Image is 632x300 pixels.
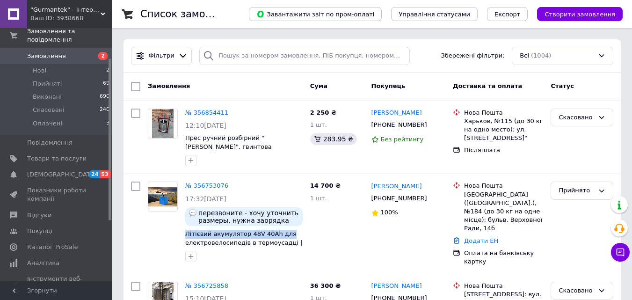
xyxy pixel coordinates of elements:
a: Створити замовлення [528,10,623,17]
a: [PERSON_NAME] [371,182,422,191]
span: 100% [381,209,398,216]
span: перезвоните - хочу уточнить размеры. нужна заорядка помошнее 3А лучше 5 или 8! нужна оплата частя... [198,209,299,224]
span: 17:32[DATE] [185,195,226,203]
a: [PERSON_NAME] [371,282,422,291]
span: Повідомлення [27,139,73,147]
a: [PERSON_NAME] [371,109,422,117]
span: Товари та послуги [27,154,87,163]
input: Пошук за номером замовлення, ПІБ покупця, номером телефону, Email, номером накладної [199,47,409,65]
span: 240 [100,106,109,114]
a: Прес ручний розбірний "[PERSON_NAME]", гвинтова соковижималка з нержавіючої сталі [185,134,302,159]
span: Замовлення [27,52,66,60]
img: Фото товару [148,187,177,206]
span: 1 шт. [310,121,327,128]
span: Оплачені [33,119,62,128]
span: Завантажити звіт по пром-оплаті [256,10,374,18]
span: Збережені фільтри: [441,51,504,60]
a: Фото товару [148,182,178,212]
div: Нова Пошта [464,109,543,117]
span: Експорт [494,11,521,18]
span: Створити замовлення [545,11,615,18]
span: 36 300 ₴ [310,282,341,289]
div: Скасовано [559,113,594,123]
span: Прийняті [33,80,62,88]
div: [PHONE_NUMBER] [370,119,429,131]
span: Відгуки [27,211,51,220]
span: 12:10[DATE] [185,122,226,129]
div: [GEOGRAPHIC_DATA] ([GEOGRAPHIC_DATA].), №184 (до 30 кг на одне місце): бульв. Верховної Ради, 14б [464,190,543,233]
span: Покупці [27,227,52,235]
a: № 356753076 [185,182,228,189]
div: Нова Пошта [464,282,543,290]
span: [DEMOGRAPHIC_DATA] [27,170,96,179]
span: Cума [310,82,327,89]
button: Завантажити звіт по пром-оплаті [249,7,382,21]
span: 2 [98,52,108,60]
span: Всі [520,51,529,60]
span: "Gurmantek" - Інтернет-магазин [30,6,101,14]
span: Аналітика [27,259,59,267]
span: 1 шт. [310,195,327,202]
span: Фільтри [149,51,174,60]
div: 283.95 ₴ [310,133,357,145]
div: Нова Пошта [464,182,543,190]
span: Управління статусами [399,11,470,18]
div: Післяплата [464,146,543,154]
span: (1004) [531,52,551,59]
span: 2 [106,66,109,75]
a: № 356854411 [185,109,228,116]
button: Чат з покупцем [611,243,630,262]
div: Ваш ID: 3938668 [30,14,112,22]
span: 14 700 ₴ [310,182,341,189]
div: [PHONE_NUMBER] [370,192,429,205]
h1: Список замовлень [140,8,235,20]
span: Виконані [33,93,62,101]
div: Прийнято [559,186,594,196]
span: Покупець [371,82,406,89]
a: № 356725858 [185,282,228,289]
div: Скасовано [559,286,594,296]
span: 690 [100,93,109,101]
span: 3 [106,119,109,128]
div: Оплата на банківську картку [464,249,543,266]
span: Без рейтингу [381,136,424,143]
span: 69 [103,80,109,88]
span: Замовлення та повідомлення [27,27,112,44]
span: 2 250 ₴ [310,109,336,116]
div: Харьков, №115 (до 30 кг на одно место): ул. [STREET_ADDRESS]" [464,117,543,143]
span: Інструменти веб-майстра та SEO [27,275,87,292]
span: Замовлення [148,82,190,89]
span: 53 [100,170,110,178]
span: Нові [33,66,46,75]
span: Доставка та оплата [453,82,522,89]
span: Каталог ProSale [27,243,78,251]
img: :speech_balloon: [189,209,196,217]
span: 24 [89,170,100,178]
img: Фото товару [152,109,174,138]
button: Створити замовлення [537,7,623,21]
a: Літієвий акумулятор 48V 40Ah для електровелосипедів в термоусадці | Li-Ion батарея з BMS-захистом... [185,230,303,263]
span: Показники роботи компанії [27,186,87,203]
a: Додати ЕН [464,237,498,244]
span: Скасовані [33,106,65,114]
span: Статус [551,82,574,89]
button: Управління статусами [391,7,478,21]
button: Експорт [487,7,528,21]
a: Фото товару [148,109,178,139]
